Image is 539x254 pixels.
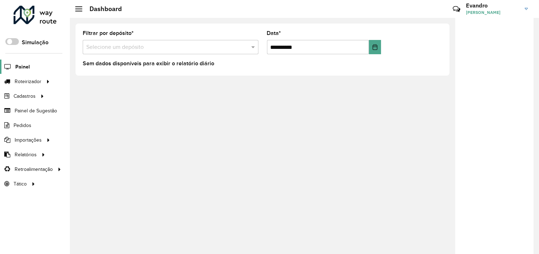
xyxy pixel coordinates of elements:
label: Filtrar por depósito [83,29,134,37]
label: Sem dados disponíveis para exibir o relatório diário [83,59,214,68]
span: Tático [14,180,27,188]
a: Contato Rápido [449,1,464,17]
span: Importações [15,136,42,144]
span: Relatórios [15,151,37,158]
label: Simulação [22,38,48,47]
span: Painel [15,63,30,71]
h3: Evandro [466,2,519,9]
span: Retroalimentação [15,166,53,173]
label: Data [267,29,281,37]
span: Cadastros [14,92,36,100]
h2: Dashboard [82,5,122,13]
span: [PERSON_NAME] [466,9,519,16]
span: Pedidos [14,122,31,129]
span: Painel de Sugestão [15,107,57,115]
span: Roteirizador [15,78,41,85]
button: Choose Date [369,40,381,54]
